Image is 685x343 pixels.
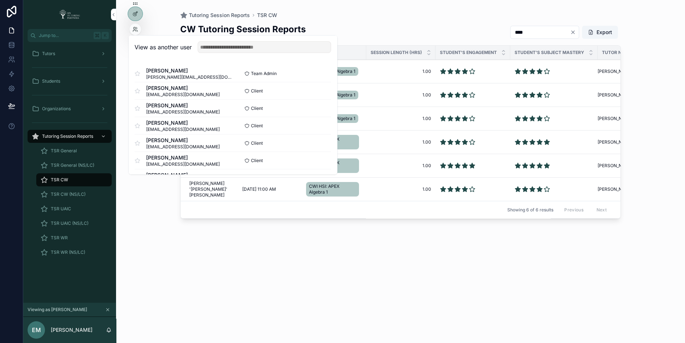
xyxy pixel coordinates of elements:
[146,161,220,167] span: [EMAIL_ADDRESS][DOMAIN_NAME]
[146,84,220,92] span: [PERSON_NAME]
[251,123,263,129] span: Client
[598,116,633,121] span: [PERSON_NAME]
[28,75,112,88] a: Students
[36,159,112,172] a: TSR General (NS/LC)
[371,116,431,121] a: 1.00
[146,171,220,179] span: [PERSON_NAME]
[146,154,220,161] span: [PERSON_NAME]
[146,92,220,98] span: [EMAIL_ADDRESS][DOMAIN_NAME]
[598,92,643,98] a: [PERSON_NAME]
[146,144,220,150] span: [EMAIL_ADDRESS][DOMAIN_NAME]
[598,186,633,192] span: [PERSON_NAME]
[371,163,431,169] a: 1.00
[257,12,277,19] a: TSR CW
[598,186,643,192] a: [PERSON_NAME]
[180,23,306,35] h2: CW Tutoring Session Reports
[306,181,362,198] a: CWI HSI: APEX Algebra 1
[251,71,277,77] span: Team Admin
[598,139,643,145] a: [PERSON_NAME]
[598,163,643,169] a: [PERSON_NAME]
[51,162,94,168] span: TSR General (NS/LC)
[598,116,643,121] a: [PERSON_NAME]
[251,106,263,111] span: Client
[102,33,108,38] span: K
[242,186,297,192] a: [DATE] 11:00 AM
[51,206,71,212] span: TSR UAIC
[371,186,431,192] a: 1.00
[36,173,112,186] a: TSR CW
[51,148,77,154] span: TSR General
[598,69,643,74] a: [PERSON_NAME]
[51,249,85,255] span: TSR WR (NS/LC)
[51,235,68,241] span: TSR WR
[36,217,112,230] a: TSR UAIC (NS/LC)
[28,29,112,42] button: Jump to...K
[309,183,356,195] span: CWI HSI: APEX Algebra 1
[32,326,41,334] span: EM
[39,33,91,38] span: Jump to...
[146,67,233,74] span: [PERSON_NAME]
[51,326,92,334] p: [PERSON_NAME]
[598,163,633,169] span: [PERSON_NAME]
[582,26,618,39] button: Export
[23,42,116,268] div: scrollable content
[146,74,233,80] span: [PERSON_NAME][EMAIL_ADDRESS][DOMAIN_NAME]
[51,191,86,197] span: TSR CW (NS/LC)
[42,106,71,112] span: Organizations
[242,186,276,192] span: [DATE] 11:00 AM
[598,139,633,145] span: [PERSON_NAME]
[42,51,55,57] span: Tutors
[36,202,112,215] a: TSR UAIC
[42,78,60,84] span: Students
[146,119,220,127] span: [PERSON_NAME]
[570,29,579,35] button: Clear
[146,109,220,115] span: [EMAIL_ADDRESS][DOMAIN_NAME]
[598,69,633,74] span: [PERSON_NAME]
[371,139,431,145] a: 1.00
[28,130,112,143] a: Tutoring Session Reports
[57,9,82,20] img: App logo
[440,50,497,55] span: Student's Engagement
[51,220,88,226] span: TSR UAIC (NS/LC)
[36,246,112,259] a: TSR WR (NS/LC)
[28,47,112,60] a: Tutors
[189,181,234,198] a: [PERSON_NAME] '[PERSON_NAME]' [PERSON_NAME]
[28,307,87,313] span: Viewing as [PERSON_NAME]
[146,127,220,132] span: [EMAIL_ADDRESS][DOMAIN_NAME]
[28,102,112,115] a: Organizations
[602,50,631,55] span: Tutor Name
[598,92,633,98] span: [PERSON_NAME]
[371,69,431,74] a: 1.00
[51,177,68,183] span: TSR CW
[251,88,263,94] span: Client
[371,92,431,98] a: 1.00
[42,133,93,139] span: Tutoring Session Reports
[146,102,220,109] span: [PERSON_NAME]
[135,43,192,51] h2: View as another user
[515,50,584,55] span: Student's Subject Mastery
[507,207,553,213] span: Showing 6 of 6 results
[36,144,112,157] a: TSR General
[180,12,250,19] a: Tutoring Session Reports
[36,188,112,201] a: TSR CW (NS/LC)
[251,158,263,164] span: Client
[251,140,263,146] span: Client
[189,12,250,19] span: Tutoring Session Reports
[371,50,422,55] span: Session Length (Hrs)
[146,137,220,144] span: [PERSON_NAME]
[36,231,112,244] a: TSR WR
